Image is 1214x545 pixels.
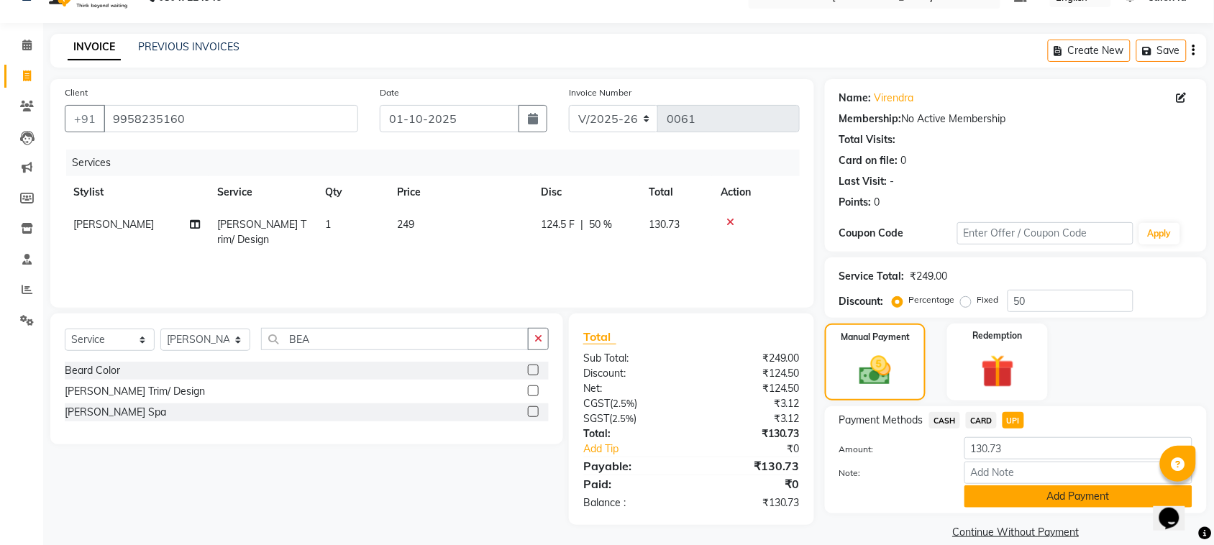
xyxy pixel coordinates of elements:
div: Name: [839,91,872,106]
th: Total [640,176,712,209]
label: Invoice Number [569,86,631,99]
div: Points: [839,195,872,210]
div: Discount: [839,294,884,309]
span: CARD [966,412,997,429]
input: Enter Offer / Coupon Code [957,222,1133,244]
span: [PERSON_NAME] Trim/ Design [217,218,306,246]
span: 124.5 F [541,217,575,232]
img: _cash.svg [849,352,901,389]
input: Search or Scan [261,328,529,350]
div: Discount: [572,366,692,381]
div: ( ) [572,396,692,411]
span: SGST [583,412,609,425]
div: Total Visits: [839,132,896,147]
div: ₹130.73 [691,426,811,441]
label: Manual Payment [841,331,910,344]
th: Service [209,176,316,209]
span: 2.5% [612,413,634,424]
span: 249 [397,218,414,231]
input: Add Note [964,462,1192,484]
a: Add Tip [572,441,711,457]
span: 2.5% [613,398,634,409]
span: CGST [583,397,610,410]
button: Save [1136,40,1187,62]
th: Stylist [65,176,209,209]
div: ₹0 [711,441,811,457]
button: +91 [65,105,105,132]
a: Virendra [875,91,914,106]
a: INVOICE [68,35,121,60]
label: Amount: [829,443,954,456]
a: PREVIOUS INVOICES [138,40,239,53]
div: ₹249.00 [910,269,948,284]
span: 1 [325,218,331,231]
div: 0 [901,153,907,168]
span: Total [583,329,616,344]
div: Last Visit: [839,174,887,189]
label: Note: [829,467,954,480]
div: ₹124.50 [691,366,811,381]
div: Coupon Code [839,226,957,241]
div: ₹249.00 [691,351,811,366]
div: 0 [875,195,880,210]
label: Fixed [977,293,999,306]
div: [PERSON_NAME] Trim/ Design [65,384,205,399]
label: Date [380,86,399,99]
th: Disc [532,176,640,209]
div: ₹0 [691,475,811,493]
div: ₹3.12 [691,396,811,411]
div: Beard Color [65,363,120,378]
div: Card on file: [839,153,898,168]
label: Redemption [973,329,1023,342]
div: Net: [572,381,692,396]
span: [PERSON_NAME] [73,218,154,231]
span: CASH [929,412,960,429]
button: Add Payment [964,485,1192,508]
div: Sub Total: [572,351,692,366]
iframe: chat widget [1154,487,1200,531]
div: Total: [572,426,692,441]
div: Service Total: [839,269,905,284]
span: UPI [1003,412,1025,429]
a: Continue Without Payment [828,525,1204,540]
div: Services [66,150,811,176]
label: Client [65,86,88,99]
span: 50 % [589,217,612,232]
div: ( ) [572,411,692,426]
span: Payment Methods [839,413,923,428]
img: _gift.svg [971,351,1025,392]
label: Percentage [909,293,955,306]
th: Price [388,176,532,209]
input: Amount [964,437,1192,459]
div: Balance : [572,495,692,510]
th: Qty [316,176,388,209]
button: Create New [1048,40,1131,62]
th: Action [712,176,800,209]
div: ₹124.50 [691,381,811,396]
span: 130.73 [649,218,680,231]
button: Apply [1139,223,1180,244]
div: ₹130.73 [691,457,811,475]
span: | [580,217,583,232]
input: Search by Name/Mobile/Email/Code [104,105,358,132]
div: Membership: [839,111,902,127]
div: [PERSON_NAME] Spa [65,405,166,420]
div: ₹130.73 [691,495,811,510]
div: Paid: [572,475,692,493]
div: - [890,174,895,189]
div: Payable: [572,457,692,475]
div: No Active Membership [839,111,1192,127]
div: ₹3.12 [691,411,811,426]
